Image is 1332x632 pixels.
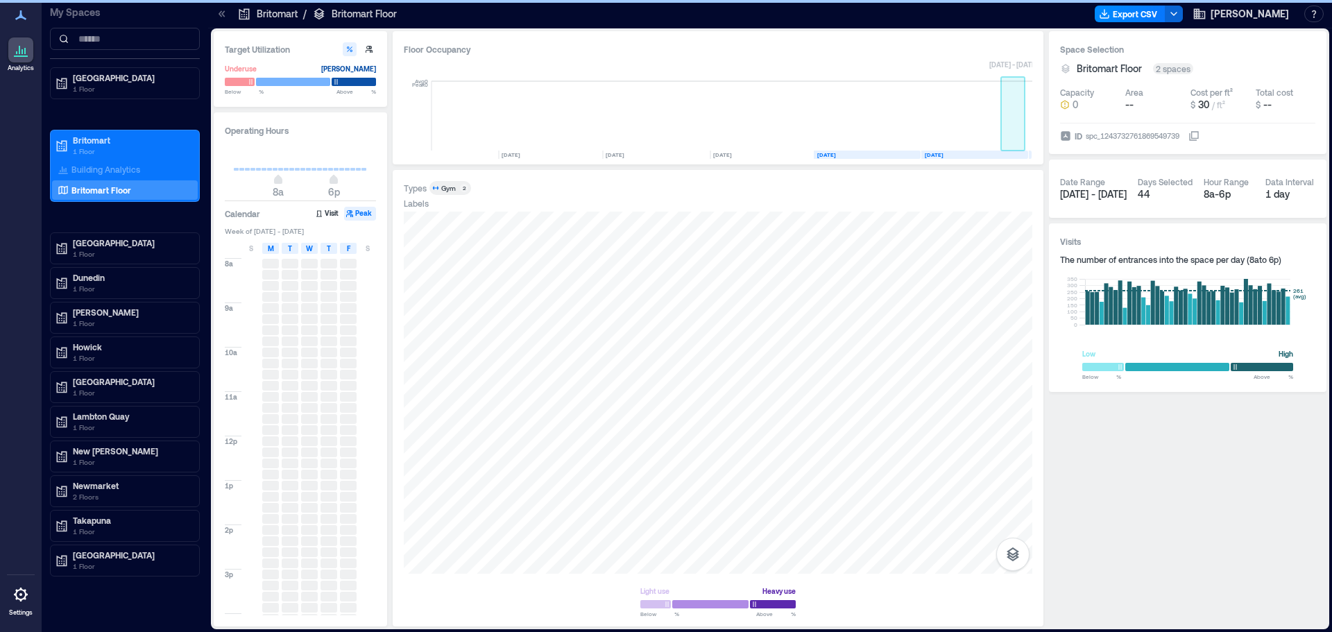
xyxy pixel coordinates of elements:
[225,392,237,402] span: 11a
[1082,373,1121,381] span: Below %
[1138,187,1193,201] div: 44
[925,151,943,158] text: [DATE]
[1060,254,1315,265] div: The number of entrances into the space per day ( 8a to 6p )
[225,207,260,221] h3: Calendar
[1153,63,1193,74] div: 2 spaces
[225,303,233,313] span: 9a
[1067,289,1077,296] tspan: 250
[1263,99,1272,110] span: --
[1188,130,1199,142] button: IDspc_1243732761869549739
[50,6,200,19] p: My Spaces
[1211,7,1289,21] span: [PERSON_NAME]
[8,64,34,72] p: Analytics
[756,610,796,618] span: Above %
[225,42,376,56] h3: Target Utilization
[225,226,376,236] span: Week of [DATE] - [DATE]
[73,561,189,572] p: 1 Floor
[73,248,189,259] p: 1 Floor
[268,243,274,254] span: M
[606,151,624,158] text: [DATE]
[1125,87,1143,98] div: Area
[1265,176,1314,187] div: Data Interval
[9,608,33,617] p: Settings
[225,62,257,76] div: Underuse
[73,387,189,398] p: 1 Floor
[1060,42,1315,56] h3: Space Selection
[73,376,189,387] p: [GEOGRAPHIC_DATA]
[225,436,237,446] span: 12p
[1067,302,1077,309] tspan: 150
[71,164,140,175] p: Building Analytics
[225,87,264,96] span: Below %
[73,341,189,352] p: Howick
[73,237,189,248] p: [GEOGRAPHIC_DATA]
[73,72,189,83] p: [GEOGRAPHIC_DATA]
[1074,321,1077,328] tspan: 0
[1082,347,1095,361] div: Low
[4,578,37,621] a: Settings
[225,481,233,490] span: 1p
[336,87,376,96] span: Above %
[332,7,397,21] p: Britomart Floor
[1204,176,1249,187] div: Hour Range
[1138,176,1193,187] div: Days Selected
[1190,87,1233,98] div: Cost per ft²
[404,42,1032,56] div: Floor Occupancy
[273,186,284,198] span: 8a
[73,549,189,561] p: [GEOGRAPHIC_DATA]
[73,526,189,537] p: 1 Floor
[225,614,233,624] span: 4p
[73,352,189,364] p: 1 Floor
[73,283,189,294] p: 1 Floor
[344,207,376,221] button: Peak
[249,243,253,254] span: S
[73,83,189,94] p: 1 Floor
[404,182,427,194] div: Types
[225,123,376,137] h3: Operating Hours
[640,610,679,618] span: Below %
[73,445,189,456] p: New [PERSON_NAME]
[1060,188,1127,200] span: [DATE] - [DATE]
[1070,314,1077,321] tspan: 50
[762,584,796,598] div: Heavy use
[73,491,189,502] p: 2 Floors
[73,272,189,283] p: Dunedin
[257,7,298,21] p: Britomart
[1125,99,1134,110] span: --
[1067,308,1077,315] tspan: 100
[327,243,331,254] span: T
[347,243,350,254] span: F
[1198,99,1209,110] span: 30
[1077,62,1142,76] span: Britomart Floor
[1075,129,1082,143] span: ID
[1204,187,1254,201] div: 8a - 6p
[1265,187,1316,201] div: 1 day
[1212,100,1225,110] span: / ft²
[3,33,38,76] a: Analytics
[225,259,233,268] span: 8a
[1067,282,1077,289] tspan: 300
[225,525,233,535] span: 2p
[404,198,429,209] div: Labels
[1190,100,1195,110] span: $
[314,207,343,221] button: Visit
[225,348,237,357] span: 10a
[1060,176,1105,187] div: Date Range
[1060,87,1094,98] div: Capacity
[1067,275,1077,282] tspan: 350
[1073,98,1078,112] span: 0
[441,183,456,193] div: Gym
[328,186,340,198] span: 6p
[306,243,313,254] span: W
[1279,347,1293,361] div: High
[303,7,307,21] p: /
[73,411,189,422] p: Lambton Quay
[460,184,468,192] div: 2
[1256,87,1293,98] div: Total cost
[1188,3,1293,25] button: [PERSON_NAME]
[73,146,189,157] p: 1 Floor
[73,307,189,318] p: [PERSON_NAME]
[366,243,370,254] span: S
[1060,234,1315,248] h3: Visits
[1095,6,1165,22] button: Export CSV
